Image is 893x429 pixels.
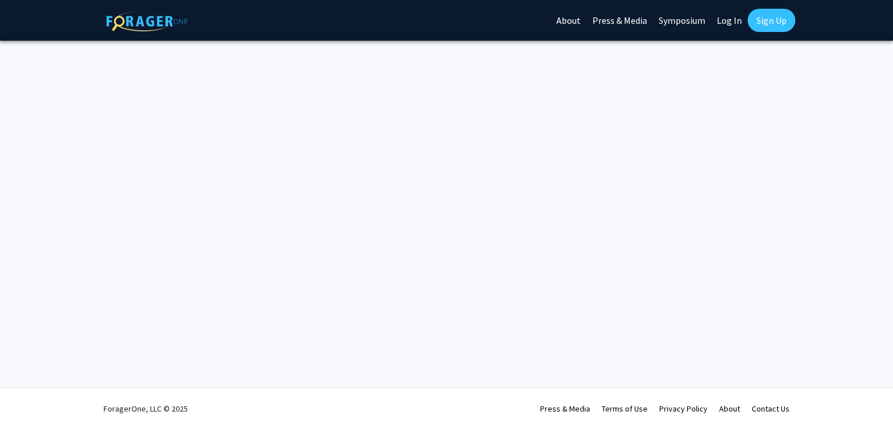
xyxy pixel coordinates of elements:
[540,403,590,414] a: Press & Media
[103,388,188,429] div: ForagerOne, LLC © 2025
[602,403,648,414] a: Terms of Use
[752,403,790,414] a: Contact Us
[659,403,708,414] a: Privacy Policy
[719,403,740,414] a: About
[106,11,188,31] img: ForagerOne Logo
[748,9,795,32] a: Sign Up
